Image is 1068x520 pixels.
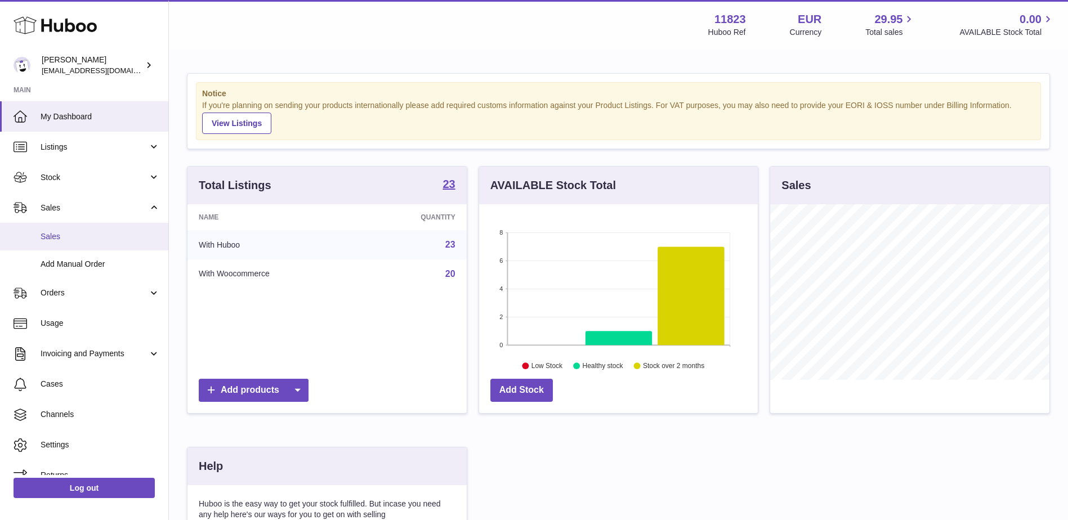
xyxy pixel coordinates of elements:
[199,178,271,193] h3: Total Listings
[445,240,455,249] a: 23
[199,459,223,474] h3: Help
[643,362,704,370] text: Stock over 2 months
[14,478,155,498] a: Log out
[874,12,902,27] span: 29.95
[445,269,455,279] a: 20
[41,203,148,213] span: Sales
[959,12,1054,38] a: 0.00 AVAILABLE Stock Total
[199,499,455,520] p: Huboo is the easy way to get your stock fulfilled. But incase you need any help here's our ways f...
[41,440,160,450] span: Settings
[202,88,1035,99] strong: Notice
[490,178,616,193] h3: AVAILABLE Stock Total
[41,288,148,298] span: Orders
[41,259,160,270] span: Add Manual Order
[41,142,148,153] span: Listings
[202,100,1035,134] div: If you're planning on sending your products internationally please add required customs informati...
[41,409,160,420] span: Channels
[187,259,361,289] td: With Woocommerce
[41,379,160,389] span: Cases
[499,342,503,348] text: 0
[14,57,30,74] img: internalAdmin-11823@internal.huboo.com
[42,66,166,75] span: [EMAIL_ADDRESS][DOMAIN_NAME]
[41,470,160,481] span: Returns
[187,204,361,230] th: Name
[708,27,746,38] div: Huboo Ref
[361,204,467,230] th: Quantity
[41,111,160,122] span: My Dashboard
[41,318,160,329] span: Usage
[531,362,563,370] text: Low Stock
[490,379,553,402] a: Add Stock
[443,178,455,190] strong: 23
[714,12,746,27] strong: 11823
[202,113,271,134] a: View Listings
[790,27,822,38] div: Currency
[499,229,503,236] text: 8
[1020,12,1042,27] span: 0.00
[865,27,915,38] span: Total sales
[781,178,811,193] h3: Sales
[41,231,160,242] span: Sales
[42,55,143,76] div: [PERSON_NAME]
[959,27,1054,38] span: AVAILABLE Stock Total
[199,379,309,402] a: Add products
[865,12,915,38] a: 29.95 Total sales
[499,285,503,292] text: 4
[443,178,455,192] a: 23
[798,12,821,27] strong: EUR
[41,172,148,183] span: Stock
[582,362,623,370] text: Healthy stock
[41,348,148,359] span: Invoicing and Payments
[499,313,503,320] text: 2
[187,230,361,259] td: With Huboo
[499,257,503,264] text: 6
